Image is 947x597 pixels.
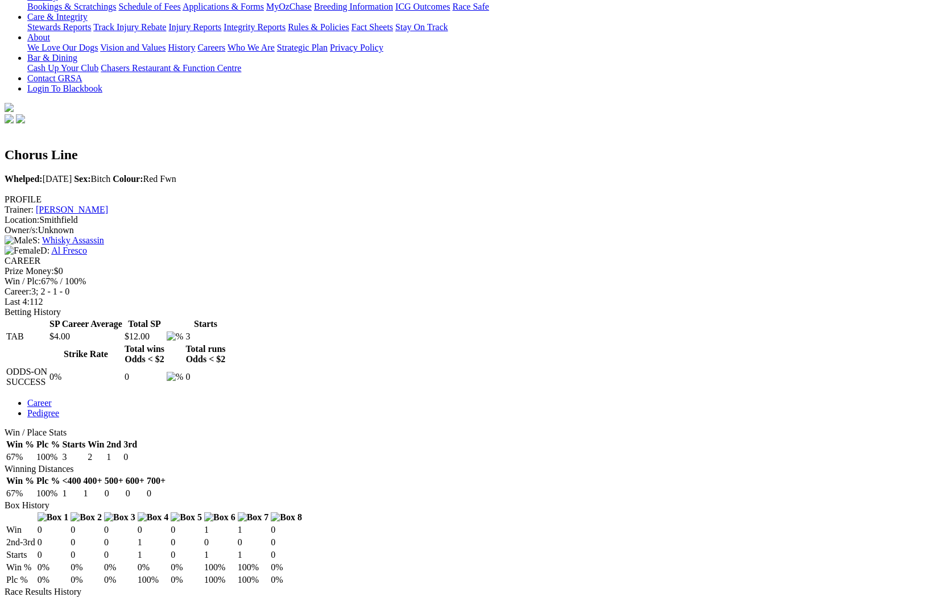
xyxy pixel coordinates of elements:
[5,194,942,205] div: PROFILE
[27,22,91,32] a: Stewards Reports
[168,22,221,32] a: Injury Reports
[5,235,40,245] span: S:
[6,366,48,388] td: ODDS-ON SUCCESS
[228,43,275,52] a: Who We Are
[5,147,942,163] h2: Chorus Line
[204,549,236,561] td: 1
[6,475,35,487] th: Win %
[37,537,69,548] td: 0
[170,574,202,586] td: 0%
[27,2,116,11] a: Bookings & Scratchings
[106,439,122,450] th: 2nd
[5,307,942,317] div: Betting History
[70,524,102,536] td: 0
[27,398,52,408] a: Career
[5,114,14,123] img: facebook.svg
[5,246,40,256] img: Female
[185,343,226,365] th: Total runs Odds < $2
[5,287,31,296] span: Career:
[61,488,81,499] td: 1
[27,22,942,32] div: Care & Integrity
[36,451,60,463] td: 100%
[146,488,166,499] td: 0
[5,174,72,184] span: [DATE]
[271,512,302,523] img: Box 8
[61,475,81,487] th: <400
[106,451,122,463] td: 1
[224,22,286,32] a: Integrity Reports
[185,366,226,388] td: 0
[51,246,87,255] a: Al Fresco
[83,488,103,499] td: 1
[118,2,180,11] a: Schedule of Fees
[204,574,236,586] td: 100%
[27,73,82,83] a: Contact GRSA
[395,2,450,11] a: ICG Outcomes
[5,225,942,235] div: Unknown
[5,266,54,276] span: Prize Money:
[204,537,236,548] td: 0
[6,537,36,548] td: 2nd-3rd
[237,574,270,586] td: 100%
[204,524,236,536] td: 1
[100,43,166,52] a: Vision and Values
[137,562,169,573] td: 0%
[5,297,30,306] span: Last 4:
[5,464,942,474] div: Winning Distances
[27,63,942,73] div: Bar & Dining
[104,512,135,523] img: Box 3
[270,574,303,586] td: 0%
[27,53,77,63] a: Bar & Dining
[49,366,123,388] td: 0%
[197,43,225,52] a: Careers
[124,331,165,342] td: $12.00
[237,537,270,548] td: 0
[6,331,48,342] td: TAB
[5,428,942,438] div: Win / Place Stats
[314,2,393,11] a: Breeding Information
[5,276,41,286] span: Win / Plc:
[5,103,14,112] img: logo-grsa-white.png
[36,205,108,214] a: [PERSON_NAME]
[113,174,176,184] span: Red Fwn
[37,562,69,573] td: 0%
[5,174,43,184] b: Whelped:
[170,524,202,536] td: 0
[27,32,50,42] a: About
[237,524,270,536] td: 1
[37,524,69,536] td: 0
[5,266,942,276] div: $0
[5,246,49,255] span: D:
[185,318,226,330] th: Starts
[170,549,202,561] td: 0
[36,475,60,487] th: Plc %
[27,63,98,73] a: Cash Up Your Club
[270,524,303,536] td: 0
[237,549,270,561] td: 1
[237,562,270,573] td: 100%
[330,43,383,52] a: Privacy Policy
[277,43,328,52] a: Strategic Plan
[5,205,34,214] span: Trainer:
[266,2,312,11] a: MyOzChase
[204,562,236,573] td: 100%
[5,215,942,225] div: Smithfield
[5,587,942,597] div: Race Results History
[104,524,136,536] td: 0
[49,331,123,342] td: $4.00
[170,562,202,573] td: 0%
[270,537,303,548] td: 0
[37,574,69,586] td: 0%
[74,174,90,184] b: Sex:
[123,451,138,463] td: 0
[6,574,36,586] td: Plc %
[61,439,86,450] th: Starts
[5,500,942,511] div: Box History
[137,524,169,536] td: 0
[124,343,165,365] th: Total wins Odds < $2
[87,439,105,450] th: Win
[70,549,102,561] td: 0
[395,22,448,32] a: Stay On Track
[125,475,145,487] th: 600+
[37,549,69,561] td: 0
